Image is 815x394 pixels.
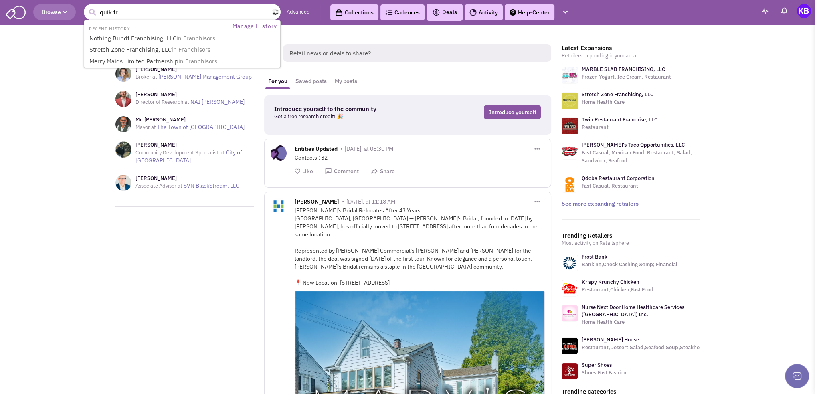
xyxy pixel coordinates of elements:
span: in Franchisors [176,34,215,42]
a: Advanced [287,8,310,16]
a: Qdoba Restaurant Corporation [582,175,655,182]
img: logo [562,118,578,134]
a: Frost Bank [582,253,607,260]
a: For you [264,74,291,89]
a: Twin Restaurant Franchise, LLC [582,116,657,123]
a: SVN BlackStream, LLC [184,182,239,189]
img: logo [562,93,578,109]
h3: [PERSON_NAME] [135,175,239,182]
h3: [PERSON_NAME] [135,66,252,73]
a: Cadences [380,4,425,20]
span: Community Development Specialist at [135,149,224,156]
span: Director of Research at [135,99,189,105]
a: See more expanding retailers [562,200,639,207]
span: in Franchisors [178,57,217,65]
p: Frozen Yogurt, Ice Cream, Restaurant [582,73,671,81]
img: logo [562,176,578,192]
h3: Trending Retailers [562,232,700,239]
a: Merry Maids Limited Partnershipin Franchisors [87,56,279,67]
button: Comment [325,168,359,175]
div: Contacts : 32 [295,154,545,162]
button: Like [295,168,313,175]
span: [DATE], at 11:18 AM [346,198,395,205]
a: Stretch Zone Franchising, LLCin Franchisors [87,44,279,55]
a: NAI [PERSON_NAME] [190,98,245,105]
a: City of [GEOGRAPHIC_DATA] [135,149,242,164]
a: [PERSON_NAME] Management Group [158,73,252,80]
p: Fast Casual, Restaurant [582,182,655,190]
a: Collections [330,4,378,20]
h3: [PERSON_NAME] [135,91,245,98]
h3: Mr. [PERSON_NAME] [135,116,245,123]
button: Browse [33,4,76,20]
p: Restaurant [582,123,657,131]
p: Home Health Care [582,98,653,106]
h3: Latest Expansions [562,44,700,52]
button: Deals [430,7,459,18]
li: RECENT HISTORY [85,24,132,32]
span: Retail news or deals to share? [283,44,551,62]
span: Browse [42,8,67,16]
a: Help-Center [505,4,554,20]
img: icon-deals.svg [432,8,440,17]
button: Share [371,168,395,175]
h3: [PERSON_NAME] [135,141,254,149]
p: Retailers expanding in your area [562,52,700,60]
span: Mayor at [135,124,156,131]
p: Restaurant,Chicken,Fast Food [582,286,653,294]
a: Introduce yourself [484,105,541,119]
img: Kaitlyn Bridges [797,4,811,18]
p: Restaurant,Dessert,Salad,Seafood,Soup,Steakhouse [582,343,708,352]
a: Saved posts [291,74,331,89]
span: Broker at [135,73,157,80]
a: [PERSON_NAME] House [582,336,639,343]
span: [DATE], at 08:30 PM [345,145,393,152]
span: [PERSON_NAME] [295,198,339,207]
p: Get a free research credit! 🎉 [274,113,426,121]
span: Deals [432,8,457,16]
img: Cadences_logo.png [385,10,392,15]
span: Entities Updated [295,145,338,154]
p: Home Health Care [582,318,700,326]
img: SmartAdmin [6,4,26,19]
a: The Town of [GEOGRAPHIC_DATA] [157,123,245,131]
p: Banking,Check Cashing &amp; Financial [582,261,677,269]
a: Nurse Next Door Home Healthcare Services ([GEOGRAPHIC_DATA]) Inc. [582,304,684,318]
img: logo [562,143,578,159]
a: My posts [331,74,361,89]
p: Most activity on Retailsphere [562,239,700,247]
a: Krispy Krunchy Chicken [582,279,639,285]
img: icon-collection-lavender-black.svg [335,9,343,16]
img: help.png [510,9,516,16]
a: Nothing Bundt Franchising, LLCin Franchisors [87,33,279,44]
a: [PERSON_NAME]'s Taco Opportunities, LLC [582,141,685,148]
a: Stretch Zone Franchising, LLC [582,91,653,98]
span: in Franchisors [172,46,210,53]
input: Search [84,4,281,20]
a: Manage History [231,21,279,31]
img: www.krispykrunchy.com [562,280,578,296]
img: www.frostbank.com [562,255,578,271]
h3: Introduce yourself to the community [274,105,426,113]
a: Activity [465,4,503,20]
p: Shoes,Fast Fashion [582,369,627,377]
a: MARBLE SLAB FRANCHISING, LLC [582,66,665,73]
div: [PERSON_NAME]’s Bridal Relocates After 43 Years [GEOGRAPHIC_DATA], [GEOGRAPHIC_DATA] — [PERSON_NA... [295,206,545,287]
img: logo [562,67,578,83]
span: Like [302,168,313,175]
a: Super Shoes [582,362,612,368]
p: Fast Casual, Mexican Food, Restaurant, Salad, Sandwich, Seafood [582,149,700,165]
img: Activity.png [469,9,477,16]
span: Associate Advisor at [135,182,182,189]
